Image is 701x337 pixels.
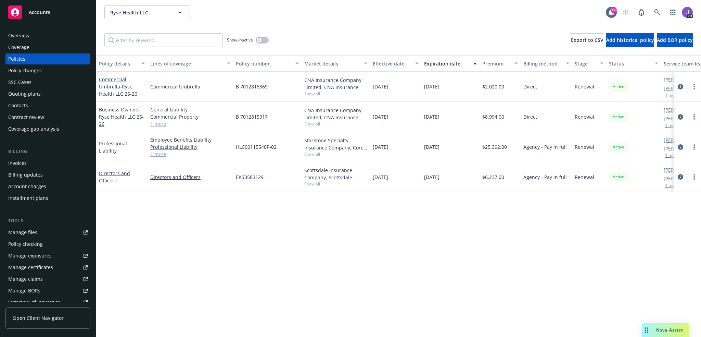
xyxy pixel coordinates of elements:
span: - Ryse Health LLC 25-26 [99,106,144,127]
a: circleInformation [676,83,685,91]
div: Coverage gap analysis [8,123,59,134]
div: Drag to move [642,323,651,337]
div: StarStone Specialty Insurance Company, Core Specialty, Amwins [304,137,367,151]
a: Search [650,5,664,19]
button: Premium [480,55,521,72]
div: Manage certificates [8,262,53,273]
a: 1 more [150,120,230,128]
a: 1 more [150,151,230,158]
button: Add BOR policy [657,33,693,47]
button: 1 more [665,93,679,97]
span: $2,020.00 [482,83,504,90]
span: Renewal [575,113,594,120]
div: Market details [304,60,360,67]
div: Contacts [8,100,28,111]
a: Coverage gap analysis [5,123,90,134]
button: Export to CSV [571,33,603,47]
span: Show all [304,121,367,127]
a: Policies [5,53,90,64]
span: Renewal [575,83,594,90]
div: Policies [8,53,25,64]
a: circleInformation [676,143,685,151]
a: SSC Cases [5,77,90,88]
button: 1 more [665,123,679,128]
button: Status [606,55,661,72]
div: Manage claims [8,274,43,285]
span: Accounts [29,10,50,15]
div: Stage [575,60,596,67]
a: Coverage [5,42,90,53]
div: Quoting plans [8,88,41,99]
div: 99+ [611,7,617,13]
div: Policy changes [8,65,42,76]
div: Lines of coverage [150,60,223,67]
span: Add BOR policy [657,37,693,43]
span: B 7012815917 [236,113,268,120]
a: Installment plans [5,193,90,204]
a: Account charges [5,181,90,192]
button: Nova Assist [642,323,689,337]
img: photo [682,7,693,18]
div: Billing updates [8,169,43,180]
a: Business Owners [99,106,144,127]
a: Policy checking [5,239,90,250]
div: Policy details [99,60,137,67]
a: more [690,83,698,91]
span: Direct [523,83,537,90]
span: HLC00115540P-02 [236,143,277,151]
span: Show all [304,91,367,97]
a: circleInformation [676,173,685,181]
button: Effective date [370,55,421,72]
button: 1 more [665,154,679,158]
a: Commercial Umbrella [150,83,230,90]
div: Summary of insurance [8,297,60,308]
a: Commercial Property [150,113,230,120]
a: Start snowing [619,5,633,19]
span: Add historical policy [606,37,654,43]
span: Ryse Health LLC [110,9,169,16]
span: Manage exposures [5,250,90,261]
span: Direct [523,113,537,120]
a: Summary of insurance [5,297,90,308]
span: Agency - Pay in full [523,143,567,151]
a: Professional Liability [99,140,127,154]
a: Employee Benefits Liability [150,136,230,143]
a: more [690,113,698,121]
div: Premium [482,60,510,67]
span: [DATE] [373,143,388,151]
a: Overview [5,30,90,41]
div: Contract review [8,112,44,123]
a: Directors and Officers [150,173,230,181]
div: Installment plans [8,193,48,204]
div: CNA Insurance Company Limited, CNA Insurance [304,107,367,121]
span: Show all [304,151,367,157]
span: B 7012816369 [236,83,268,90]
button: Lines of coverage [148,55,233,72]
span: [DATE] [424,83,439,90]
div: Effective date [373,60,411,67]
span: Show inactive [227,37,253,43]
a: Billing updates [5,169,90,180]
span: Renewal [575,143,594,151]
span: Show all [304,181,367,187]
span: Nova Assist [656,327,683,333]
a: Manage files [5,227,90,238]
button: Ryse Health LLC [104,5,190,19]
div: Policy checking [8,239,43,250]
a: Accounts [5,3,90,22]
a: Quoting plans [5,88,90,99]
div: Tools [5,217,90,224]
a: Invoices [5,158,90,169]
div: Invoices [8,158,27,169]
button: Add historical policy [606,33,654,47]
span: [DATE] [424,173,439,181]
span: Active [612,174,625,180]
span: EKS3583129 [236,173,264,181]
a: Manage claims [5,274,90,285]
span: [DATE] [373,173,388,181]
div: Status [609,60,651,67]
div: Manage files [8,227,37,238]
div: Coverage [8,42,29,53]
a: Manage BORs [5,285,90,296]
span: [DATE] [424,113,439,120]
